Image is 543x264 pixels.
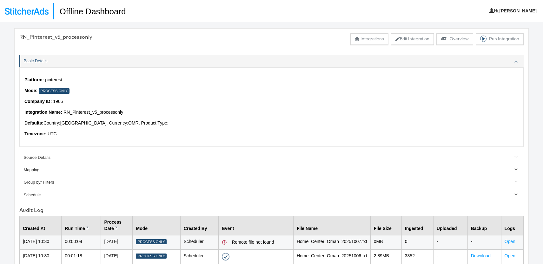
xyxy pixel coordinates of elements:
[19,176,524,189] a: Group by/ Filters
[433,216,467,235] th: Uploaded
[23,179,520,186] div: Group by/ Filters
[53,3,126,19] h1: Offline Dashboard
[467,235,501,249] td: -
[467,216,501,235] th: Backup
[19,206,524,214] div: Audit Log
[20,216,62,235] th: Created At
[19,164,524,176] a: Mapping
[180,235,219,249] td: Scheduler
[24,98,519,105] p: 1966
[24,120,519,126] p: Country: [GEOGRAPHIC_DATA] , Currency: OMR , Product Type:
[476,33,524,45] button: Run Integration
[24,131,46,136] strong: Timezone:
[24,77,44,82] strong: Platform:
[24,109,519,116] p: RN_Pinterest_v5_processonly
[136,254,167,259] div: Process Only
[501,216,523,235] th: Logs
[24,88,37,93] strong: Mode:
[136,239,167,245] div: Process Only
[433,235,467,249] td: -
[19,189,524,201] a: Schedule
[505,239,515,244] a: Open
[20,235,62,249] td: [DATE] 10:30
[101,235,133,249] td: [DATE]
[401,216,433,235] th: Ingested
[24,131,519,137] p: UTC
[471,253,491,258] a: Download
[500,8,537,13] b: [PERSON_NAME]
[293,235,370,249] td: Home_Center_Oman_20251007.txt
[23,192,520,198] div: Schedule
[19,67,524,146] div: Basic Details
[62,216,101,235] th: Run Time
[232,239,290,246] div: Remote file not found
[180,216,219,235] th: Created By
[505,253,515,258] a: Open
[39,88,70,94] div: Process Only
[19,151,524,164] a: Source Details
[19,33,92,41] div: RN_Pinterest_v5_processonly
[101,216,133,235] th: Process Date
[23,167,520,173] div: Mapping
[293,216,370,235] th: File Name
[370,235,401,249] td: 0 MB
[23,58,520,64] div: Basic Details
[5,8,49,15] img: StitcherAds
[62,235,101,249] td: 00:00:04
[350,33,388,45] button: Integrations
[401,235,433,249] td: 0
[19,55,524,67] a: Basic Details
[24,77,519,83] p: pinterest
[391,33,434,45] button: Edit Integration
[24,120,43,125] strong: Defaults:
[24,99,52,104] strong: Company ID:
[436,33,473,45] button: Overview
[370,216,401,235] th: File Size
[219,216,294,235] th: Event
[23,155,520,161] div: Source Details
[133,216,180,235] th: Mode
[24,110,62,115] strong: Integration Name:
